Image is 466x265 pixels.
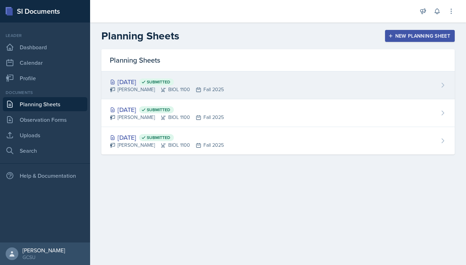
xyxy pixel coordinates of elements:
[3,128,87,142] a: Uploads
[101,49,455,71] div: Planning Sheets
[110,141,224,149] div: [PERSON_NAME] BIOL 1100 Fall 2025
[3,56,87,70] a: Calendar
[23,247,65,254] div: [PERSON_NAME]
[110,133,224,142] div: [DATE]
[147,79,170,85] span: Submitted
[110,114,224,121] div: [PERSON_NAME] BIOL 1100 Fall 2025
[3,32,87,39] div: Leader
[101,127,455,154] a: [DATE] Submitted [PERSON_NAME]BIOL 1100Fall 2025
[385,30,455,42] button: New Planning Sheet
[147,135,170,140] span: Submitted
[110,86,224,93] div: [PERSON_NAME] BIOL 1100 Fall 2025
[3,97,87,111] a: Planning Sheets
[3,144,87,158] a: Search
[3,169,87,183] div: Help & Documentation
[101,30,179,42] h2: Planning Sheets
[101,71,455,99] a: [DATE] Submitted [PERSON_NAME]BIOL 1100Fall 2025
[147,107,170,113] span: Submitted
[23,254,65,261] div: GCSU
[3,71,87,85] a: Profile
[3,113,87,127] a: Observation Forms
[3,40,87,54] a: Dashboard
[101,99,455,127] a: [DATE] Submitted [PERSON_NAME]BIOL 1100Fall 2025
[3,89,87,96] div: Documents
[110,77,224,87] div: [DATE]
[390,33,450,39] div: New Planning Sheet
[110,105,224,114] div: [DATE]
